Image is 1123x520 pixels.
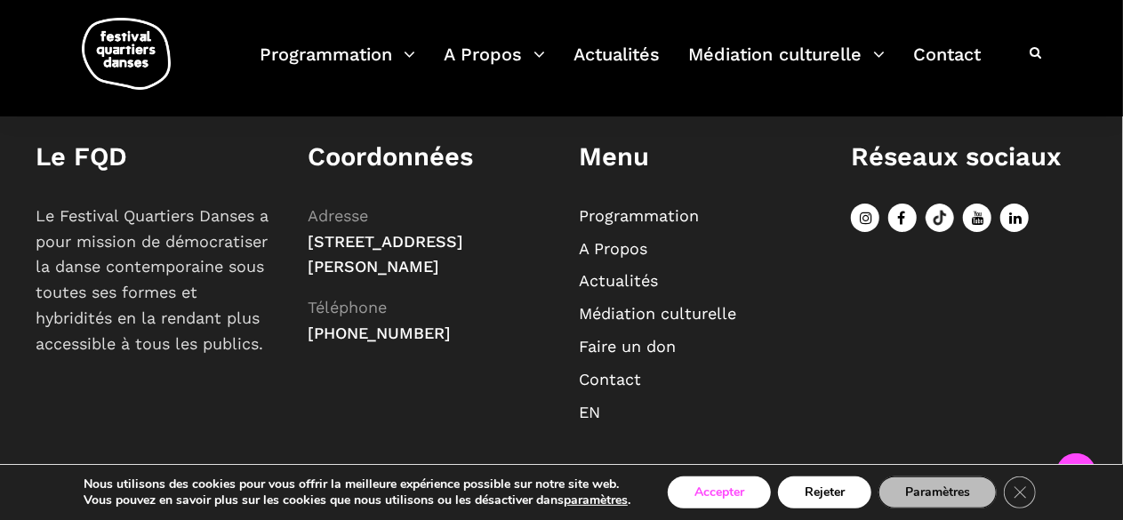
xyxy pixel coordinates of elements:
[580,239,648,258] a: A Propos
[308,324,451,342] span: [PHONE_NUMBER]
[580,370,642,388] a: Contact
[444,39,545,92] a: A Propos
[574,39,660,92] a: Actualités
[851,141,1087,172] h1: Réseaux sociaux
[668,476,771,508] button: Accepter
[688,39,885,92] a: Médiation culturelle
[84,492,630,508] p: Vous pouvez en savoir plus sur les cookies que nous utilisons ou les désactiver dans .
[580,403,601,421] a: EN
[36,141,272,172] h1: Le FQD
[308,141,544,172] h1: Coordonnées
[580,304,737,323] a: Médiation culturelle
[580,206,700,225] a: Programmation
[260,39,415,92] a: Programmation
[580,271,659,290] a: Actualités
[36,204,272,357] p: Le Festival Quartiers Danses a pour mission de démocratiser la danse contemporaine sous toutes se...
[82,18,171,90] img: logo-fqd-med
[84,476,630,492] p: Nous utilisons des cookies pour vous offrir la meilleure expérience possible sur notre site web.
[308,232,463,276] span: [STREET_ADDRESS][PERSON_NAME]
[580,141,816,172] h1: Menu
[308,206,368,225] span: Adresse
[778,476,871,508] button: Rejeter
[913,39,981,92] a: Contact
[564,492,628,508] button: paramètres
[878,476,997,508] button: Paramètres
[308,298,387,316] span: Téléphone
[580,337,677,356] a: Faire un don
[1004,476,1036,508] button: Close GDPR Cookie Banner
